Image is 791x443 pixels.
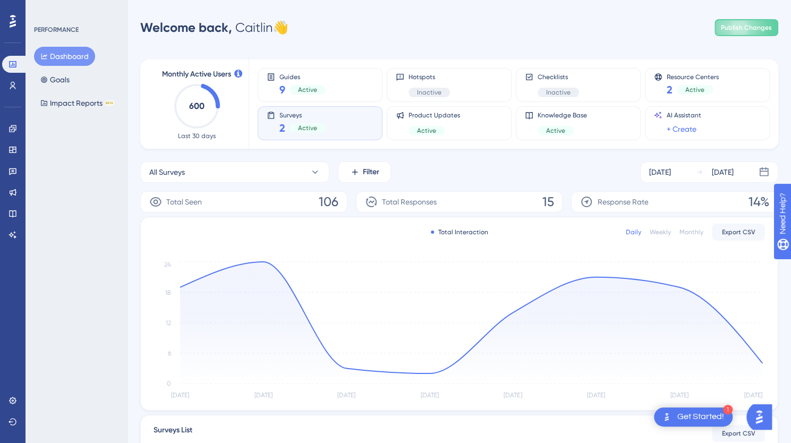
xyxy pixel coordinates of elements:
[279,121,285,135] span: 2
[319,193,338,210] span: 106
[34,70,76,89] button: Goals
[337,391,355,399] tspan: [DATE]
[363,166,379,178] span: Filter
[409,73,450,81] span: Hotspots
[189,101,205,111] text: 600
[715,19,778,36] button: Publish Changes
[749,193,769,210] span: 14%
[178,132,216,140] span: Last 30 days
[667,111,701,120] span: AI Assistant
[279,111,326,118] span: Surveys
[431,228,488,236] div: Total Interaction
[140,161,329,183] button: All Surveys
[165,289,171,296] tspan: 18
[679,228,703,236] div: Monthly
[504,391,522,399] tspan: [DATE]
[298,86,317,94] span: Active
[538,111,587,120] span: Knowledge Base
[167,380,171,387] tspan: 0
[546,88,571,97] span: Inactive
[626,228,641,236] div: Daily
[723,405,733,414] div: 1
[546,126,565,135] span: Active
[667,82,673,97] span: 2
[667,123,696,135] a: + Create
[660,411,673,423] img: launcher-image-alternative-text
[168,350,171,357] tspan: 6
[722,228,755,236] span: Export CSV
[744,391,762,399] tspan: [DATE]
[667,73,719,80] span: Resource Centers
[382,195,437,208] span: Total Responses
[712,224,765,241] button: Export CSV
[298,124,317,132] span: Active
[279,82,285,97] span: 9
[542,193,554,210] span: 15
[171,391,189,399] tspan: [DATE]
[140,20,232,35] span: Welcome back,
[254,391,273,399] tspan: [DATE]
[279,73,326,80] span: Guides
[154,424,192,443] span: Surveys List
[712,166,734,178] div: [DATE]
[649,166,671,178] div: [DATE]
[34,47,95,66] button: Dashboard
[421,391,439,399] tspan: [DATE]
[670,391,688,399] tspan: [DATE]
[685,86,704,94] span: Active
[338,161,391,183] button: Filter
[417,88,441,97] span: Inactive
[34,93,121,113] button: Impact ReportsBETA
[721,23,772,32] span: Publish Changes
[409,111,460,120] span: Product Updates
[166,195,202,208] span: Total Seen
[677,411,724,423] div: Get Started!
[587,391,605,399] tspan: [DATE]
[417,126,436,135] span: Active
[538,73,579,81] span: Checklists
[149,166,185,178] span: All Surveys
[166,319,171,327] tspan: 12
[25,3,66,15] span: Need Help?
[140,19,288,36] div: Caitlin 👋
[105,100,114,106] div: BETA
[712,425,765,442] button: Export CSV
[164,261,171,268] tspan: 24
[597,195,648,208] span: Response Rate
[746,401,778,433] iframe: UserGuiding AI Assistant Launcher
[654,407,733,427] div: Open Get Started! checklist, remaining modules: 1
[34,25,79,34] div: PERFORMANCE
[162,68,231,81] span: Monthly Active Users
[650,228,671,236] div: Weekly
[722,429,755,438] span: Export CSV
